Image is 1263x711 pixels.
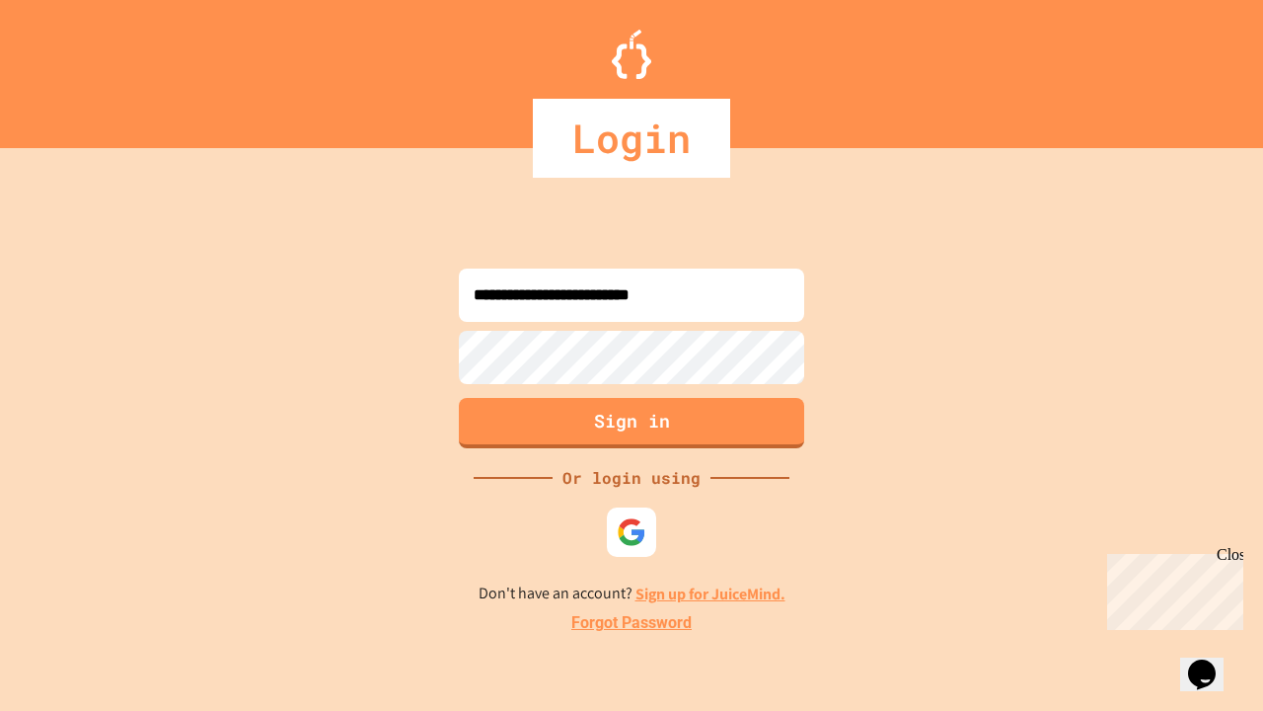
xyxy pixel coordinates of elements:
div: Or login using [553,466,710,490]
button: Sign in [459,398,804,448]
iframe: chat widget [1099,546,1243,630]
a: Forgot Password [571,611,692,635]
img: Logo.svg [612,30,651,79]
div: Login [533,99,730,178]
a: Sign up for JuiceMind. [635,584,785,604]
img: google-icon.svg [617,517,646,547]
iframe: chat widget [1180,632,1243,691]
p: Don't have an account? [479,582,785,606]
div: Chat with us now!Close [8,8,136,125]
